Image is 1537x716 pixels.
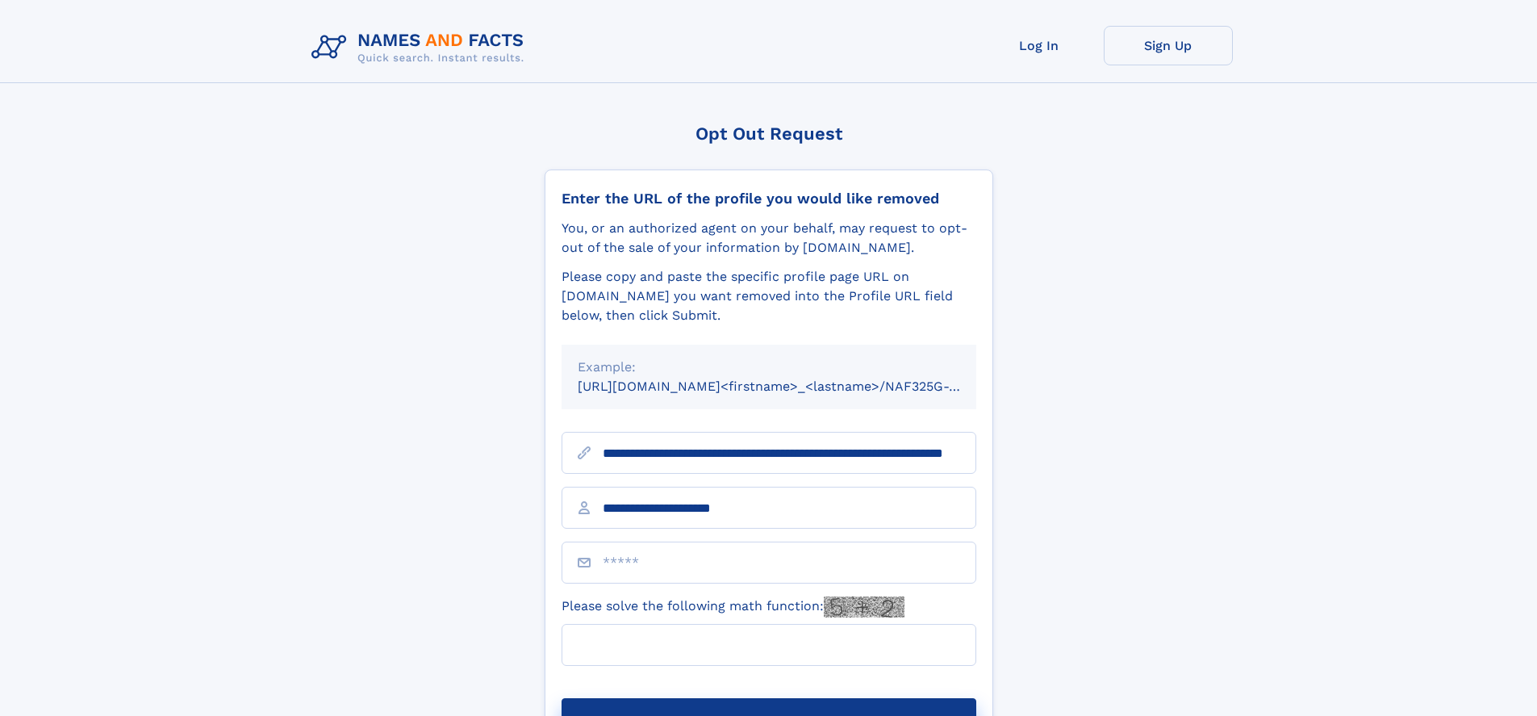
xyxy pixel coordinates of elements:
[545,124,993,144] div: Opt Out Request
[578,358,960,377] div: Example:
[1104,26,1233,65] a: Sign Up
[975,26,1104,65] a: Log In
[562,219,976,258] div: You, or an authorized agent on your behalf, may request to opt-out of the sale of your informatio...
[562,190,976,207] div: Enter the URL of the profile you would like removed
[562,597,904,618] label: Please solve the following math function:
[578,379,1007,394] small: [URL][DOMAIN_NAME]<firstname>_<lastname>/NAF325G-xxxxxxxx
[562,267,976,325] div: Please copy and paste the specific profile page URL on [DOMAIN_NAME] you want removed into the Pr...
[305,26,537,69] img: Logo Names and Facts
